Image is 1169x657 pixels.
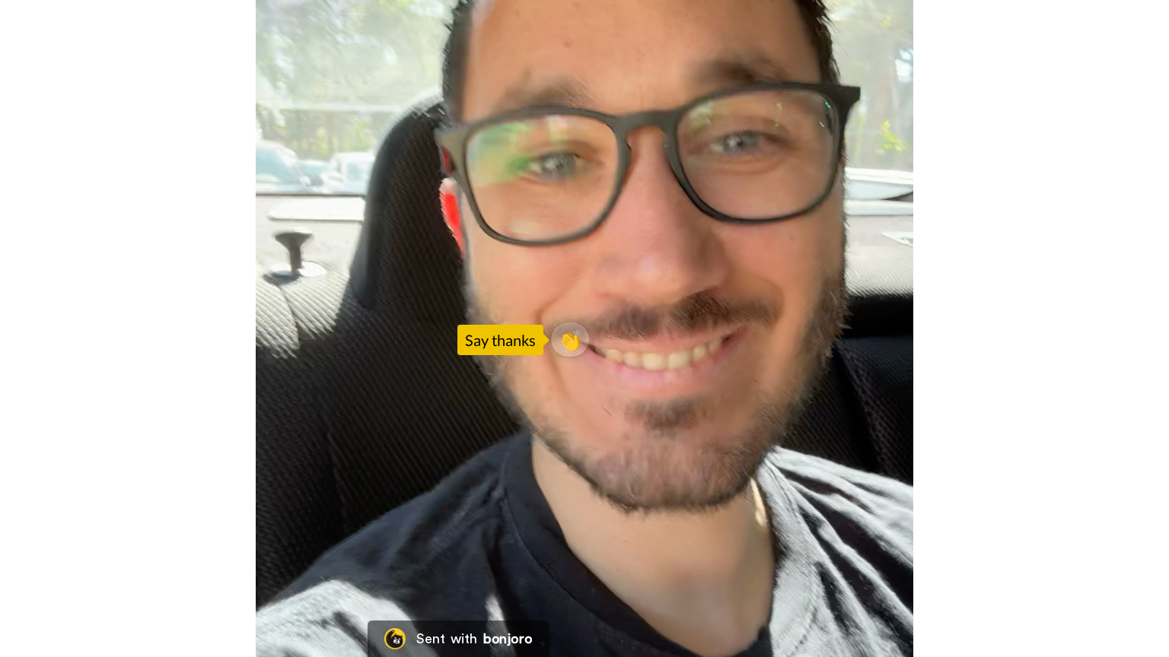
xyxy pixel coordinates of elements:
[483,632,532,646] div: bonjoro
[384,628,406,649] img: Bonjoro Logo
[457,325,543,355] div: Say thanks
[551,322,589,357] button: 👏
[551,328,589,352] span: 👏
[368,620,549,657] a: Bonjoro LogoSent withbonjoro
[416,632,477,646] div: Sent with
